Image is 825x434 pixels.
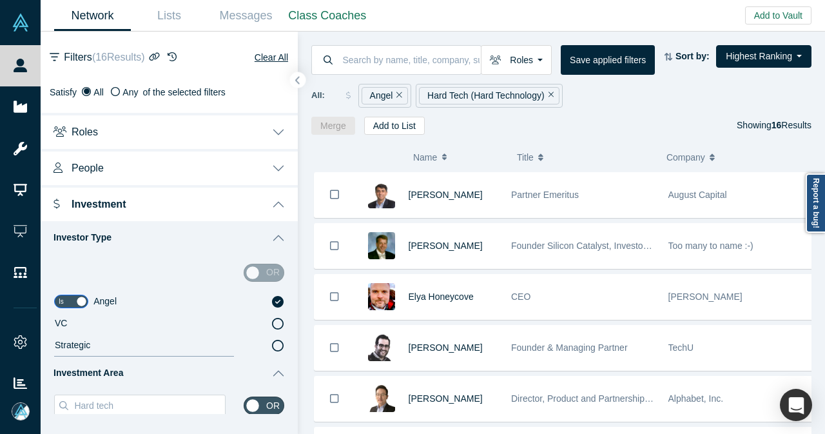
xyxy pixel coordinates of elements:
[668,190,727,200] span: August Capital
[666,144,802,171] button: Company
[413,144,503,171] button: Name
[666,144,705,171] span: Company
[409,291,474,302] a: Elya Honeycove
[409,342,483,353] a: [PERSON_NAME]
[511,190,579,200] span: Partner Emeritus
[315,326,354,370] button: Bookmark
[368,181,395,208] img: Vivek Mehra's Profile Image
[311,117,355,135] button: Merge
[517,144,534,171] span: Title
[55,318,67,328] span: VC
[315,377,354,421] button: Bookmark
[41,185,298,221] button: Investment
[55,340,90,350] span: Strategic
[122,87,138,97] span: Any
[73,397,225,414] input: Search Investment Area
[368,385,395,412] img: Matthias Tan's Profile Image
[393,88,402,103] button: Remove Filter
[511,393,684,404] span: Director, Product and Partnerships at [URL]
[50,86,289,99] div: Satisfy of the selected filters
[93,87,104,97] span: All
[511,241,714,251] span: Founder Silicon Catalyst, Investor Sand Hill Angels
[364,117,425,135] button: Add to List
[92,52,145,63] span: ( 16 Results)
[368,232,395,259] img: Rick Lazansky's Profile Image
[668,393,724,404] span: Alphabet, Inc.
[419,87,559,104] div: Hard Tech (Hard Technology)
[53,232,112,243] span: Investor Type
[53,368,123,379] span: Investment Area
[41,113,298,149] button: Roles
[315,275,354,319] button: Bookmark
[72,162,104,174] span: People
[511,291,530,302] span: CEO
[413,144,437,171] span: Name
[409,241,483,251] a: [PERSON_NAME]
[668,241,753,251] span: Too many to name :-)
[481,45,552,75] button: Roles
[409,190,483,200] a: [PERSON_NAME]
[675,51,710,61] strong: Sort by:
[131,1,208,31] a: Lists
[72,126,98,138] span: Roles
[511,342,628,353] span: Founder & Managing Partner
[93,296,117,306] span: Angel
[716,45,811,68] button: Highest Ranking
[362,87,408,104] div: Angel
[12,402,30,420] img: Mia Scott's Account
[315,172,354,217] button: Bookmark
[12,14,30,32] img: Alchemist Vault Logo
[315,224,354,268] button: Bookmark
[772,120,782,130] strong: 16
[41,221,298,255] button: Investor Type
[737,117,811,135] div: Showing
[745,6,811,25] button: Add to Vault
[545,88,554,103] button: Remove Filter
[342,44,481,75] input: Search by name, title, company, summary, expertise, investment criteria or topics of focus
[368,334,395,361] img: Natanel Barookhian's Profile Image
[806,173,825,233] a: Report a bug!
[311,89,325,102] span: All:
[668,291,742,302] span: [PERSON_NAME]
[368,283,395,310] img: Elya Honeycove's Profile Image
[668,342,694,353] span: TechU
[561,45,655,75] button: Save applied filters
[254,50,289,65] button: Clear All
[517,144,653,171] button: Title
[409,393,483,404] a: [PERSON_NAME]
[41,149,298,185] button: People
[54,1,131,31] a: Network
[72,198,126,210] span: Investment
[41,357,298,390] button: Investment Area
[772,120,811,130] span: Results
[208,1,284,31] a: Messages
[284,1,371,31] a: Class Coaches
[64,50,144,65] span: Filters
